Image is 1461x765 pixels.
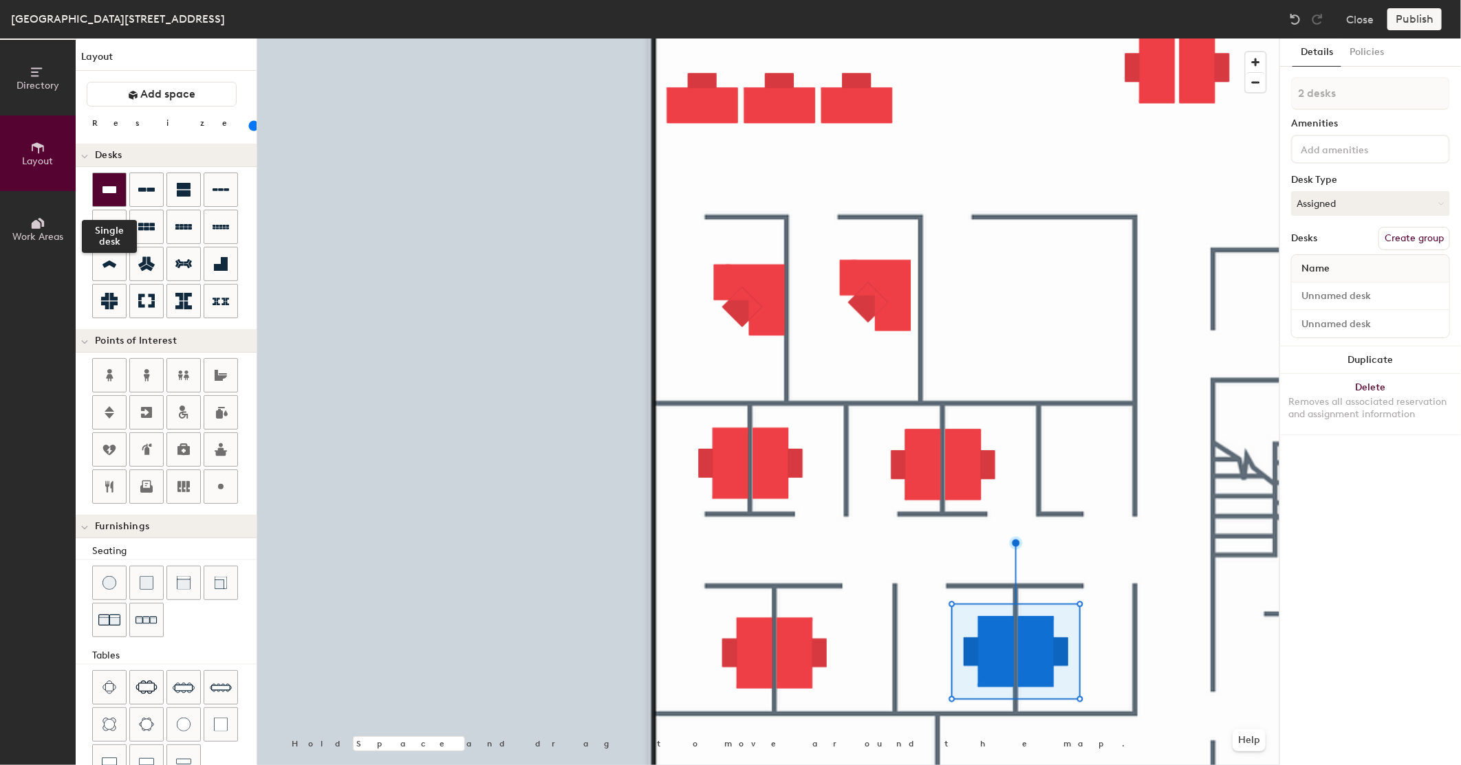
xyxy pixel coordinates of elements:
button: Single desk [92,173,127,207]
img: Ten seat table [210,676,232,698]
button: Table (1x1) [204,707,238,742]
span: Name [1295,256,1336,281]
button: Help [1233,729,1266,751]
img: Six seat round table [139,718,154,731]
img: Couch (x3) [136,610,158,631]
img: Six seat table [136,680,158,694]
div: Resize [92,118,244,129]
span: Desks [95,150,122,161]
div: Removes all associated reservation and assignment information [1288,396,1453,421]
img: Table (round) [177,718,191,731]
div: [GEOGRAPHIC_DATA][STREET_ADDRESS] [11,10,225,27]
button: Couch (x3) [129,603,164,637]
div: Desk Type [1291,175,1450,186]
input: Unnamed desk [1295,287,1447,306]
img: Stool [102,576,116,590]
div: Seating [92,544,257,559]
h1: Layout [76,49,257,71]
img: Eight seat table [173,676,195,698]
button: Assigned [1291,191,1450,216]
button: Couch (x2) [92,603,127,637]
button: Cushion [129,566,164,600]
img: Four seat round table [102,718,116,731]
img: Couch (x2) [98,609,120,631]
img: Couch (corner) [214,576,228,590]
button: Stool [92,566,127,600]
button: Policies [1341,38,1392,67]
img: Redo [1310,12,1324,26]
div: Desks [1291,233,1317,244]
button: Create group [1378,227,1450,250]
div: Amenities [1291,118,1450,129]
button: Add space [87,82,237,107]
img: Couch (middle) [177,576,191,590]
input: Add amenities [1298,140,1422,157]
button: Eight seat table [166,670,201,705]
button: Couch (middle) [166,566,201,600]
img: Four seat table [102,680,116,694]
button: Six seat table [129,670,164,705]
button: Four seat table [92,670,127,705]
button: Ten seat table [204,670,238,705]
span: Layout [23,155,54,167]
img: Undo [1288,12,1302,26]
button: Table (round) [166,707,201,742]
img: Table (1x1) [214,718,228,731]
button: DeleteRemoves all associated reservation and assignment information [1280,374,1461,434]
div: Tables [92,648,257,663]
span: Points of Interest [95,335,177,346]
span: Work Areas [12,231,63,243]
span: Directory [17,80,59,91]
img: Cushion [140,576,153,590]
input: Unnamed desk [1295,314,1447,333]
button: Close [1346,8,1374,30]
span: Furnishings [95,521,149,532]
button: Six seat round table [129,707,164,742]
button: Details [1292,38,1341,67]
button: Four seat round table [92,707,127,742]
button: Couch (corner) [204,566,238,600]
button: Duplicate [1280,346,1461,374]
span: Add space [141,87,196,101]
